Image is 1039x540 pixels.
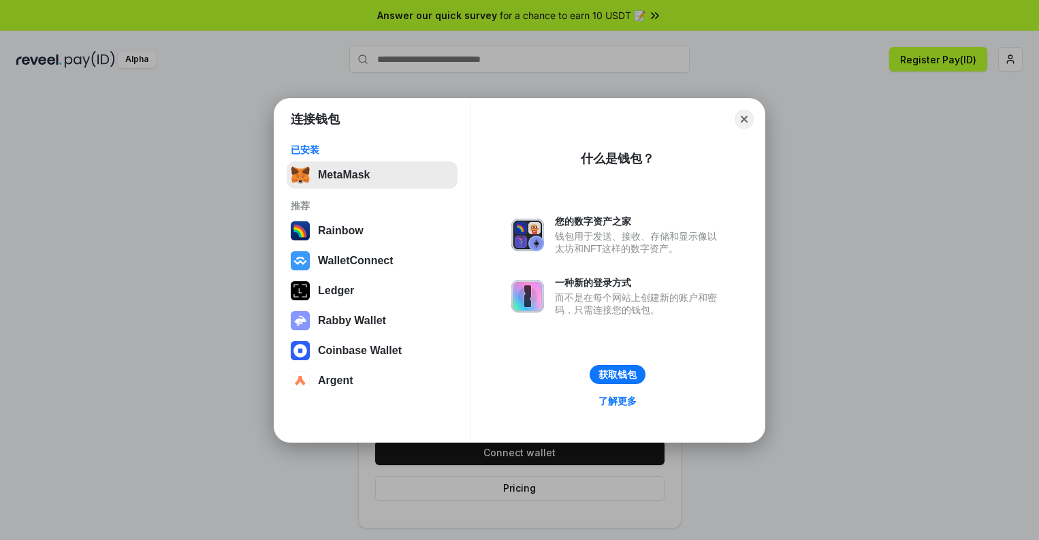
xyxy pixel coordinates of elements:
button: MetaMask [287,161,458,189]
div: WalletConnect [318,255,394,267]
div: Ledger [318,285,354,297]
div: 钱包用于发送、接收、存储和显示像以太坊和NFT这样的数字资产。 [555,230,724,255]
button: Rainbow [287,217,458,244]
img: svg+xml,%3Csvg%20width%3D%2228%22%20height%3D%2228%22%20viewBox%3D%220%200%2028%2028%22%20fill%3D... [291,251,310,270]
div: Coinbase Wallet [318,345,402,357]
div: 获取钱包 [598,368,637,381]
button: Close [735,110,754,129]
div: 什么是钱包？ [581,150,654,167]
img: svg+xml,%3Csvg%20width%3D%2228%22%20height%3D%2228%22%20viewBox%3D%220%200%2028%2028%22%20fill%3D... [291,341,310,360]
img: svg+xml,%3Csvg%20fill%3D%22none%22%20height%3D%2233%22%20viewBox%3D%220%200%2035%2033%22%20width%... [291,165,310,185]
button: Ledger [287,277,458,304]
div: 推荐 [291,200,453,212]
button: 获取钱包 [590,365,645,384]
div: 一种新的登录方式 [555,276,724,289]
h1: 连接钱包 [291,111,340,127]
img: svg+xml,%3Csvg%20xmlns%3D%22http%3A%2F%2Fwww.w3.org%2F2000%2Fsvg%22%20width%3D%2228%22%20height%3... [291,281,310,300]
img: svg+xml,%3Csvg%20xmlns%3D%22http%3A%2F%2Fwww.w3.org%2F2000%2Fsvg%22%20fill%3D%22none%22%20viewBox... [291,311,310,330]
div: 您的数字资产之家 [555,215,724,227]
button: Rabby Wallet [287,307,458,334]
a: 了解更多 [590,392,645,410]
div: Rabby Wallet [318,315,386,327]
button: Coinbase Wallet [287,337,458,364]
div: 而不是在每个网站上创建新的账户和密码，只需连接您的钱包。 [555,291,724,316]
img: svg+xml,%3Csvg%20xmlns%3D%22http%3A%2F%2Fwww.w3.org%2F2000%2Fsvg%22%20fill%3D%22none%22%20viewBox... [511,280,544,313]
div: MetaMask [318,169,370,181]
div: 了解更多 [598,395,637,407]
button: WalletConnect [287,247,458,274]
img: svg+xml,%3Csvg%20width%3D%22120%22%20height%3D%22120%22%20viewBox%3D%220%200%20120%20120%22%20fil... [291,221,310,240]
img: svg+xml,%3Csvg%20xmlns%3D%22http%3A%2F%2Fwww.w3.org%2F2000%2Fsvg%22%20fill%3D%22none%22%20viewBox... [511,219,544,251]
div: Argent [318,375,353,387]
div: 已安装 [291,144,453,156]
button: Argent [287,367,458,394]
img: svg+xml,%3Csvg%20width%3D%2228%22%20height%3D%2228%22%20viewBox%3D%220%200%2028%2028%22%20fill%3D... [291,371,310,390]
div: Rainbow [318,225,364,237]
